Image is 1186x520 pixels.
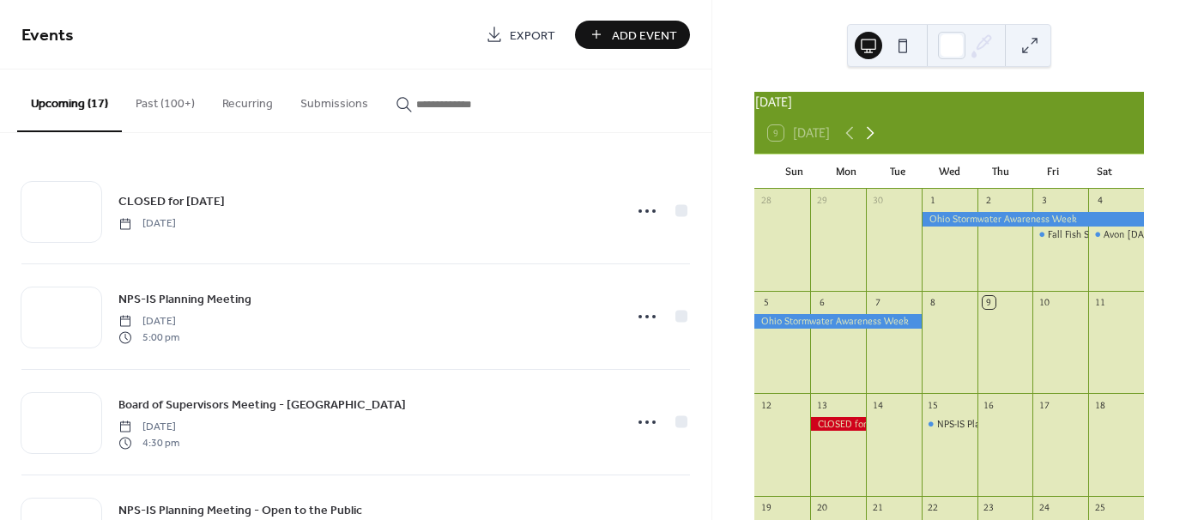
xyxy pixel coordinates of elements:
div: Fall Fish Sale [1048,227,1102,242]
div: 4 [1093,194,1106,207]
div: 10 [1038,296,1050,309]
span: Events [21,19,74,52]
div: 25 [1093,501,1106,514]
div: 13 [815,398,828,411]
span: Board of Supervisors Meeting - [GEOGRAPHIC_DATA] [118,396,406,414]
div: Mon [820,154,871,189]
span: [DATE] [118,420,179,435]
span: Export [510,27,555,45]
span: [DATE] [118,216,176,232]
div: Fri [1026,154,1078,189]
div: CLOSED for Indigenous Peoples' Day [810,417,866,432]
div: 29 [815,194,828,207]
div: 18 [1093,398,1106,411]
div: Fall Fish Sale [1032,227,1088,242]
div: 23 [983,501,995,514]
div: 12 [759,398,772,411]
span: NPS-IS Planning Meeting - Open to the Public [118,502,362,520]
div: Ohio Stormwater Awareness Week [922,212,1144,227]
div: Avon Arbor Day Celebration [1088,227,1144,242]
div: 14 [871,398,884,411]
div: 19 [759,501,772,514]
div: 17 [1038,398,1050,411]
button: Past (100+) [122,70,209,130]
div: 5 [759,296,772,309]
span: 5:00 pm [118,330,179,345]
div: Thu [975,154,1026,189]
div: 28 [759,194,772,207]
span: CLOSED for [DATE] [118,193,225,211]
div: 3 [1038,194,1050,207]
button: Upcoming (17) [17,70,122,132]
div: 7 [871,296,884,309]
a: CLOSED for [DATE] [118,191,225,211]
button: Add Event [575,21,690,49]
div: Wed [923,154,975,189]
div: 20 [815,501,828,514]
a: Export [473,21,568,49]
div: Sun [768,154,820,189]
span: 4:30 pm [118,435,179,450]
a: NPS-IS Planning Meeting [118,289,251,309]
span: [DATE] [118,314,179,330]
div: 11 [1093,296,1106,309]
div: Sat [1079,154,1130,189]
div: 24 [1038,501,1050,514]
div: 15 [927,398,940,411]
span: Add Event [612,27,677,45]
div: 21 [871,501,884,514]
div: NPS-IS Planning Meeting [937,417,1041,432]
a: NPS-IS Planning Meeting - Open to the Public [118,500,362,520]
span: NPS-IS Planning Meeting [118,291,251,309]
div: 9 [983,296,995,309]
div: NPS-IS Planning Meeting [922,417,977,432]
div: 8 [927,296,940,309]
button: Submissions [287,70,382,130]
a: Board of Supervisors Meeting - [GEOGRAPHIC_DATA] [118,395,406,414]
div: 2 [983,194,995,207]
div: 1 [927,194,940,207]
button: Recurring [209,70,287,130]
div: Tue [872,154,923,189]
div: Ohio Stormwater Awareness Week [754,314,921,329]
div: 16 [983,398,995,411]
div: 22 [927,501,940,514]
div: 6 [815,296,828,309]
div: 30 [871,194,884,207]
div: [DATE] [754,92,1144,112]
